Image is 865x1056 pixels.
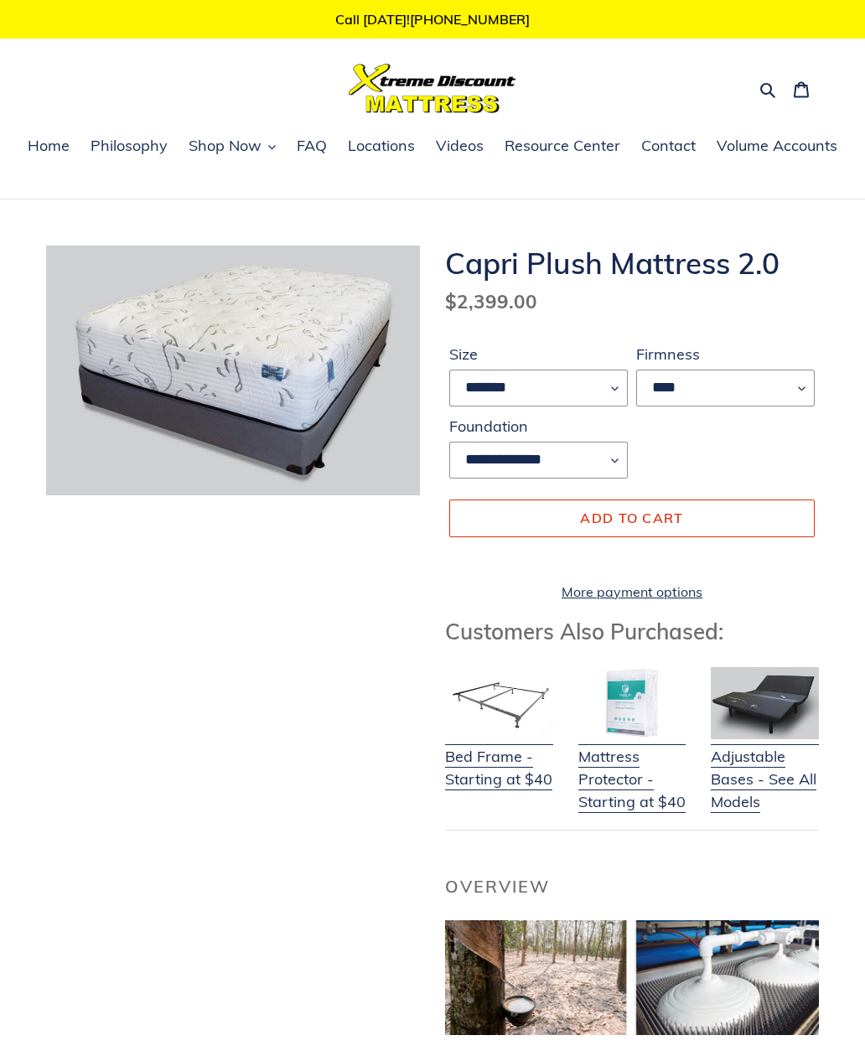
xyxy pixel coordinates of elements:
[297,136,327,156] span: FAQ
[496,134,629,159] a: Resource Center
[449,582,815,602] a: More payment options
[189,136,262,156] span: Shop Now
[711,667,819,739] img: Adjustable Base
[445,289,537,313] span: $2,399.00
[28,136,70,156] span: Home
[410,11,530,28] a: [PHONE_NUMBER]
[427,134,492,159] a: Videos
[180,134,284,159] button: Shop Now
[505,136,620,156] span: Resource Center
[19,134,78,159] a: Home
[449,343,628,365] label: Size
[349,64,516,113] img: Xtreme Discount Mattress
[578,667,686,739] img: Mattress Protector
[449,415,628,437] label: Foundation
[633,134,704,159] a: Contact
[348,136,415,156] span: Locations
[711,724,819,813] a: Adjustable Bases - See All Models
[91,136,168,156] span: Philosophy
[641,136,696,156] span: Contact
[449,500,815,536] button: Add to cart
[445,246,819,281] h1: Capri Plush Mattress 2.0
[339,134,423,159] a: Locations
[445,877,819,897] h2: Overview
[708,134,846,159] a: Volume Accounts
[436,136,484,156] span: Videos
[445,619,819,644] h3: Customers Also Purchased:
[580,510,683,526] span: Add to cart
[636,343,815,365] label: Firmness
[445,724,553,790] a: Bed Frame - Starting at $40
[578,724,686,813] a: Mattress Protector - Starting at $40
[445,667,553,739] img: Bed Frame
[288,134,335,159] a: FAQ
[717,136,837,156] span: Volume Accounts
[82,134,176,159] a: Philosophy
